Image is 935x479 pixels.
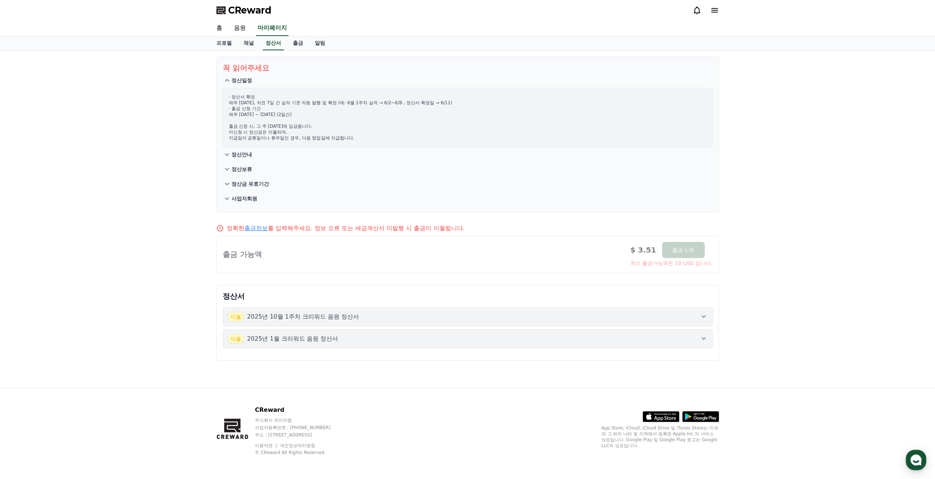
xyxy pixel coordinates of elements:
a: 출금정보 [244,225,268,232]
p: 사업자회원 [231,195,257,202]
a: 홈 [211,21,228,36]
a: 홈 [2,233,48,251]
a: 정산서 [263,36,284,50]
a: 대화 [48,233,95,251]
p: CReward [255,406,345,414]
button: 이월 2025년 1월 크리워드 음원 정산서 [223,329,713,348]
p: 정산일정 [231,77,252,84]
p: 정산안내 [231,151,252,158]
a: 채널 [238,36,260,50]
button: 정산일정 [223,73,713,88]
button: 정산안내 [223,147,713,162]
p: 사업자등록번호 : [PHONE_NUMBER] [255,425,345,431]
a: 알림 [309,36,331,50]
span: 이월 [227,334,244,344]
p: 정산금 유효기간 [231,180,269,188]
p: 정산서 [223,291,713,301]
p: · 정산서 확정 매주 [DATE], 직전 7일 간 실적 기준 자동 발행 및 확정 (예: 6월 1주차 실적 → 6/2~6/8 , 정산서 확정일 → 6/11) · 출금 신청 기간... [229,94,706,141]
p: 정산보류 [231,166,252,173]
span: 이월 [227,312,244,322]
p: App Store, iCloud, iCloud Drive 및 iTunes Store는 미국과 그 밖의 나라 및 지역에서 등록된 Apple Inc.의 서비스 상표입니다. Goo... [601,425,719,449]
span: 홈 [23,244,28,250]
a: 이용약관 [255,443,278,448]
p: 꼭 읽어주세요 [223,63,713,73]
a: 개인정보처리방침 [280,443,315,448]
p: 정확한 를 입력해주세요. 정보 오류 또는 세금계산서 미발행 시 출금이 이월됩니다. [227,224,465,233]
span: 대화 [67,244,76,250]
a: 음원 [228,21,252,36]
a: 출금 [287,36,309,50]
button: 정산금 유효기간 [223,177,713,191]
span: CReward [228,4,271,16]
a: 프로필 [211,36,238,50]
p: 주소 : [STREET_ADDRESS] [255,432,345,438]
a: CReward [216,4,271,16]
p: 2025년 10월 1주차 크리워드 음원 정산서 [247,312,359,321]
button: 사업자회원 [223,191,713,206]
p: 주식회사 와이피랩 [255,417,345,423]
p: 2025년 1월 크리워드 음원 정산서 [247,334,338,343]
span: 설정 [114,244,122,250]
button: 정산보류 [223,162,713,177]
button: 이월 2025년 10월 1주차 크리워드 음원 정산서 [223,307,713,326]
a: 설정 [95,233,141,251]
p: © CReward All Rights Reserved. [255,450,345,456]
a: 마이페이지 [256,21,288,36]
